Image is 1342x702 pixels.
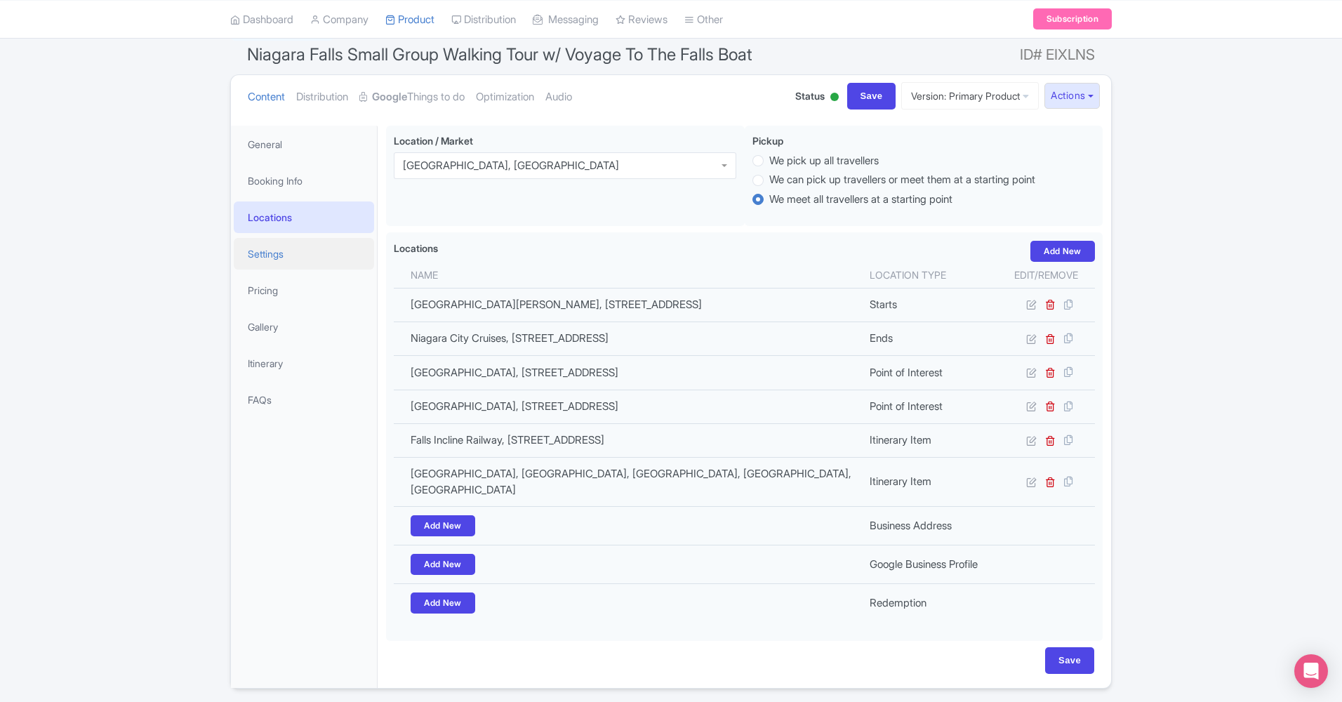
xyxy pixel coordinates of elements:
label: We can pick up travellers or meet them at a starting point [769,172,1035,188]
a: Audio [545,75,572,119]
td: Starts [861,288,997,322]
a: Subscription [1033,8,1112,29]
a: FAQs [234,384,374,416]
button: Actions [1044,83,1100,109]
div: Open Intercom Messenger [1294,654,1328,688]
span: Pickup [752,135,783,147]
span: ID# EIXLNS [1020,41,1095,69]
a: GoogleThings to do [359,75,465,119]
a: Settings [234,238,374,270]
a: Booking Info [234,165,374,197]
td: [GEOGRAPHIC_DATA], [GEOGRAPHIC_DATA], [GEOGRAPHIC_DATA], [GEOGRAPHIC_DATA], [GEOGRAPHIC_DATA] [394,458,861,507]
a: Locations [234,201,374,233]
a: Optimization [476,75,534,119]
a: Content [248,75,285,119]
input: Save [1045,647,1094,674]
td: Falls Incline Railway, [STREET_ADDRESS] [394,423,861,457]
label: We meet all travellers at a starting point [769,192,952,208]
label: Locations [394,241,438,256]
label: We pick up all travellers [769,153,879,169]
a: Add New [1030,241,1095,262]
td: Business Address [861,507,997,545]
a: Itinerary [234,347,374,379]
span: Niagara Falls Small Group Walking Tour w/ Voyage To The Falls Boat [247,44,752,65]
td: [GEOGRAPHIC_DATA], [STREET_ADDRESS] [394,390,861,423]
td: Point of Interest [861,356,997,390]
a: Add New [411,592,475,614]
th: Edit/Remove [997,262,1095,289]
td: Point of Interest [861,390,997,423]
a: Version: Primary Product [901,82,1039,110]
span: Location / Market [394,135,473,147]
td: Itinerary Item [861,458,997,507]
input: Save [847,83,896,110]
a: Distribution [296,75,348,119]
a: General [234,128,374,160]
a: Add New [411,515,475,536]
td: Niagara City Cruises, [STREET_ADDRESS] [394,322,861,355]
a: Gallery [234,311,374,343]
a: Add New [411,554,475,575]
th: Name [394,262,861,289]
span: Status [795,88,825,103]
div: Active [828,87,842,109]
td: [GEOGRAPHIC_DATA], [STREET_ADDRESS] [394,356,861,390]
td: [GEOGRAPHIC_DATA][PERSON_NAME], [STREET_ADDRESS] [394,288,861,322]
th: Location type [861,262,997,289]
a: Pricing [234,274,374,306]
td: Itinerary Item [861,423,997,457]
div: [GEOGRAPHIC_DATA], [GEOGRAPHIC_DATA] [403,159,619,172]
td: Redemption [861,584,997,623]
strong: Google [372,89,407,105]
td: Google Business Profile [861,545,997,584]
td: Ends [861,322,997,355]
